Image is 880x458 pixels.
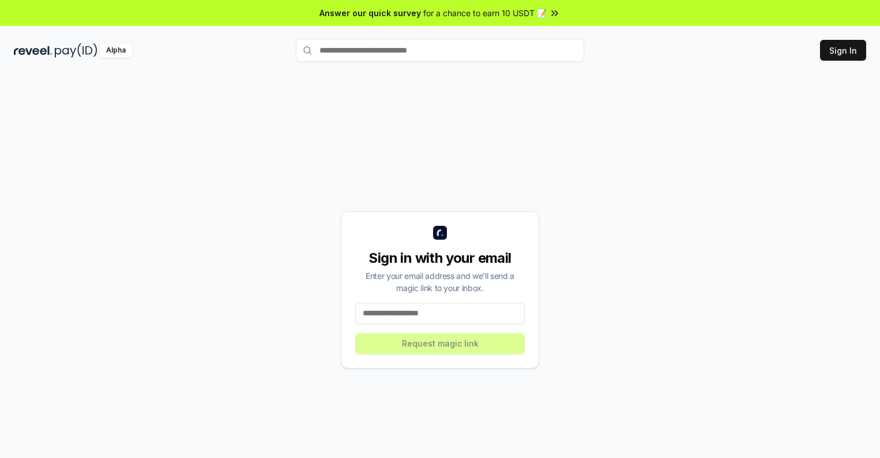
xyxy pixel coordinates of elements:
[355,249,525,267] div: Sign in with your email
[14,43,52,58] img: reveel_dark
[820,40,866,61] button: Sign In
[423,7,547,19] span: for a chance to earn 10 USDT 📝
[355,270,525,294] div: Enter your email address and we’ll send a magic link to your inbox.
[433,226,447,240] img: logo_small
[100,43,132,58] div: Alpha
[319,7,421,19] span: Answer our quick survey
[55,43,97,58] img: pay_id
